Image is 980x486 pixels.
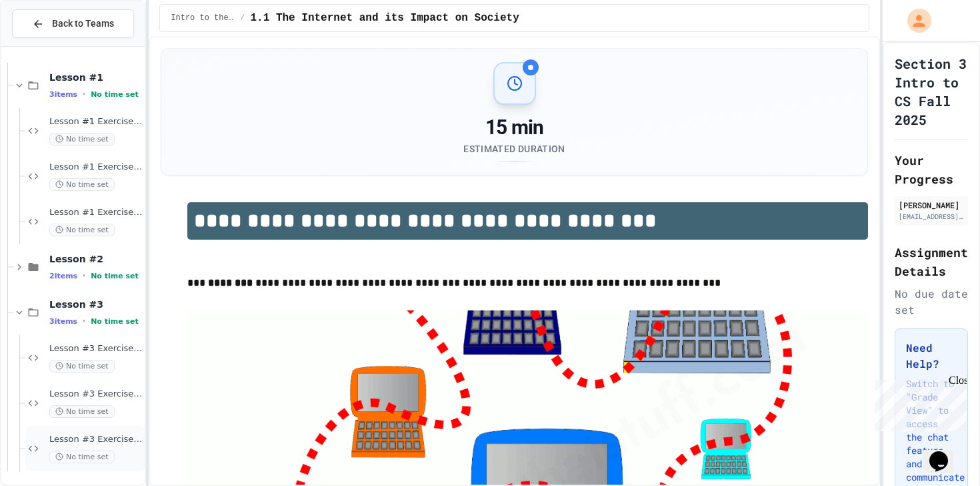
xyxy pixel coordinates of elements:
div: Estimated Duration [463,142,565,156]
span: 1.1 The Internet and its Impact on Society [251,10,519,26]
span: No time set [91,90,139,99]
span: No time set [49,178,115,191]
span: No time set [49,405,115,418]
span: No time set [49,360,115,373]
span: • [83,270,85,281]
span: Lesson #3 Exercise #3.3 [49,434,142,445]
div: My Account [893,5,935,36]
span: No time set [49,224,115,236]
span: • [83,89,85,99]
span: / [240,13,245,23]
span: No time set [49,451,115,463]
div: Chat with us now!Close [5,5,92,85]
span: Lesson #1 Exercise #1.3 [49,207,142,218]
div: 15 min [463,115,565,140]
span: Lesson #3 Exercise #3.2 [49,389,142,400]
div: [EMAIL_ADDRESS][DOMAIN_NAME] [899,212,964,222]
h1: Section 3 Intro to CS Fall 2025 [895,54,968,129]
button: Back to Teams [12,9,134,38]
span: 2 items [49,272,77,280]
span: 3 items [49,90,77,99]
span: Lesson #3 Exercise #3.1 [49,343,142,354]
span: Lesson #2 [49,253,142,265]
span: Lesson #1 Exercise #1.1 [49,116,142,128]
span: No time set [91,272,139,280]
div: [PERSON_NAME] [899,199,964,211]
span: • [83,316,85,326]
span: 3 items [49,317,77,326]
span: Back to Teams [52,17,114,31]
h2: Assignment Details [895,243,968,280]
span: No time set [91,317,139,326]
h3: Need Help? [906,340,957,372]
span: Intro to the Web [171,13,235,23]
span: Lesson #1 [49,71,142,83]
iframe: chat widget [869,375,967,431]
span: Lesson #3 [49,298,142,310]
iframe: chat widget [924,433,967,473]
span: Lesson #1 Exercise #1.2 [49,162,142,173]
div: No due date set [895,286,968,318]
h2: Your Progress [895,151,968,188]
span: No time set [49,133,115,146]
